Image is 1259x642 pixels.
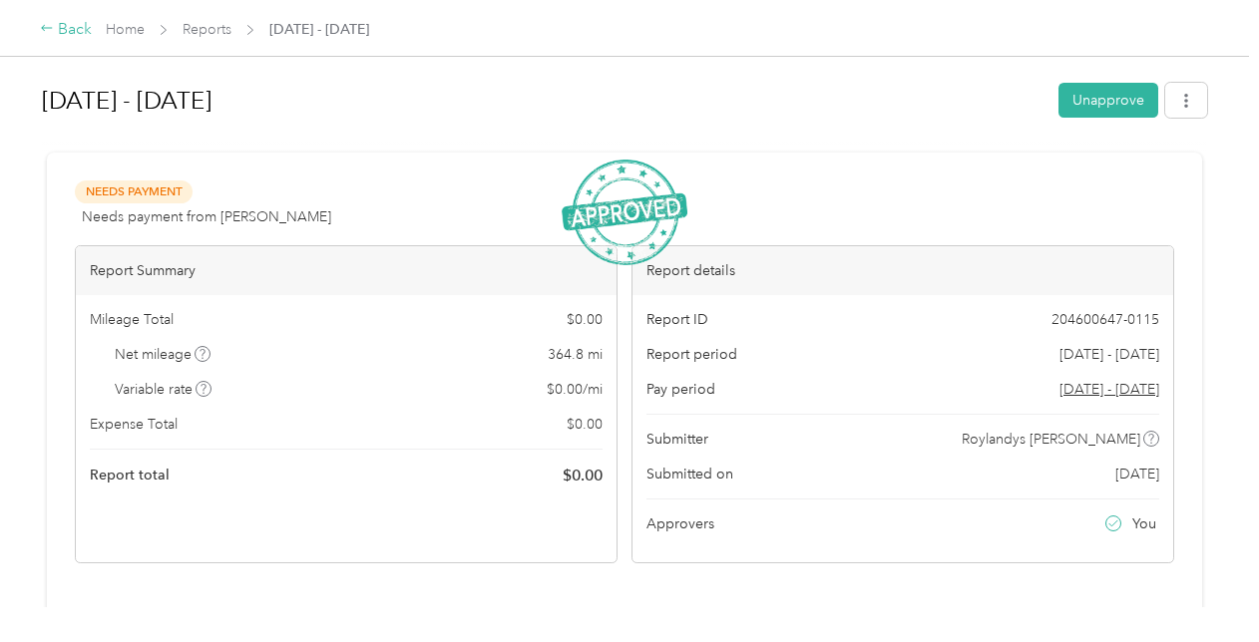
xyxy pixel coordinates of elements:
span: Needs payment from [PERSON_NAME] [82,206,331,227]
span: Go to pay period [1059,379,1159,400]
span: Needs Payment [75,180,193,203]
div: Report Summary [76,246,617,295]
span: Pay period [646,379,715,400]
div: Back [40,18,92,42]
span: [DATE] - [DATE] [269,19,369,40]
a: Reports [183,21,231,38]
span: Report total [90,465,170,485]
span: Mileage Total [90,309,174,330]
span: 204600647-0115 [1051,309,1159,330]
span: $ 0.00 [567,309,603,330]
span: $ 0.00 [563,464,603,487]
span: Approvers [646,513,714,534]
span: Report ID [646,309,708,330]
div: Trips (46) [75,603,133,625]
div: Report details [632,246,1173,295]
div: Expense (0) [165,603,238,625]
span: Net mileage [115,344,211,365]
span: $ 0.00 / mi [547,379,603,400]
iframe: Everlance-gr Chat Button Frame [1147,530,1259,642]
span: Submitter [646,429,708,450]
span: You [1132,513,1156,534]
span: Submitted on [646,464,733,484]
span: Report period [646,344,737,365]
span: [DATE] [1115,464,1159,484]
span: [DATE] - [DATE] [1059,344,1159,365]
span: Roylandys [PERSON_NAME] [962,429,1140,450]
span: Expense Total [90,414,178,435]
span: 364.8 mi [548,344,603,365]
h1: Aug 25 - 31, 2025 [42,77,1045,125]
span: $ 0.00 [567,414,603,435]
img: ApprovedStamp [562,160,687,266]
span: Variable rate [115,379,212,400]
a: Home [106,21,145,38]
button: Unapprove [1058,83,1158,118]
